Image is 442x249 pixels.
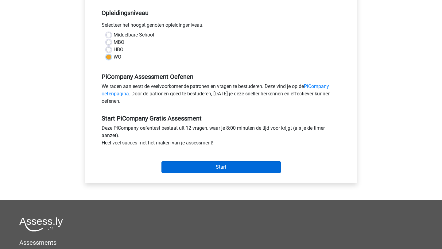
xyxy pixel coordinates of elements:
[161,161,281,173] input: Start
[102,115,340,122] h5: Start PiCompany Gratis Assessment
[102,7,340,19] h5: Opleidingsniveau
[114,46,123,53] label: HBO
[114,31,154,39] label: Middelbare School
[114,39,124,46] label: MBO
[97,83,345,107] div: We raden aan eerst de veelvoorkomende patronen en vragen te bestuderen. Deze vind je op de . Door...
[97,21,345,31] div: Selecteer het hoogst genoten opleidingsniveau.
[102,73,340,80] h5: PiCompany Assessment Oefenen
[19,217,63,232] img: Assessly logo
[97,124,345,149] div: Deze PiCompany oefentest bestaat uit 12 vragen, waar je 8:00 minuten de tijd voor krijgt (als je ...
[19,239,423,246] h5: Assessments
[114,53,121,61] label: WO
